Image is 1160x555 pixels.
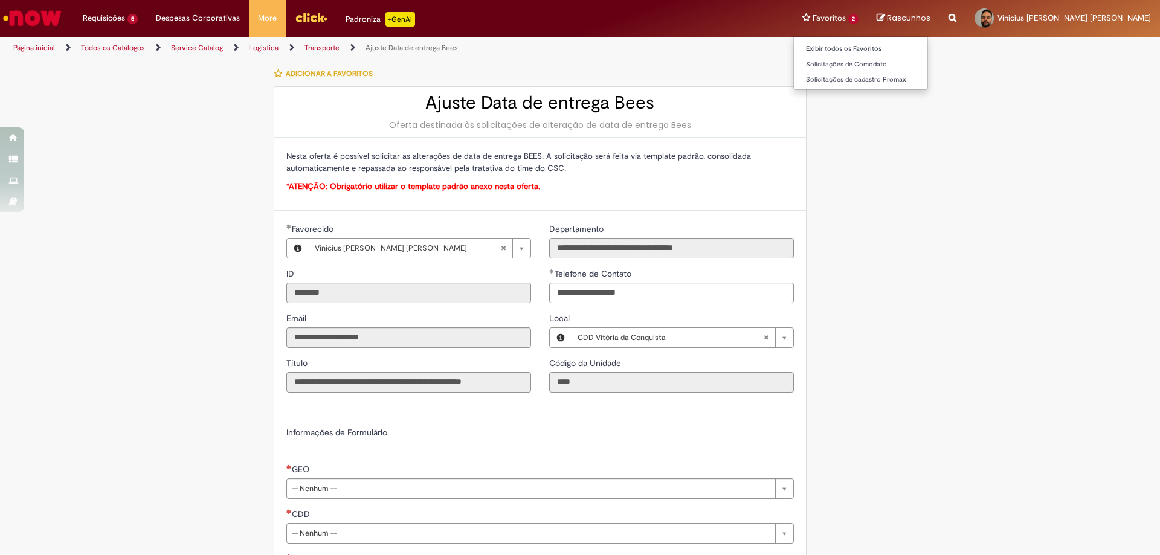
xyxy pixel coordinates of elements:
a: Solicitações de Comodato [794,58,927,71]
span: -- Nenhum -- [292,479,769,498]
a: Solicitações de cadastro Promax [794,73,927,86]
p: +GenAi [385,12,415,27]
label: Somente leitura - Título [286,357,310,369]
label: Informações de Formulário [286,427,387,438]
input: Título [286,372,531,393]
span: -- Nenhum -- [292,524,769,543]
span: GEO [292,464,312,475]
a: Logistica [249,43,279,53]
span: Vinicius [PERSON_NAME] [PERSON_NAME] [315,239,500,258]
ul: Favoritos [793,36,928,90]
a: Rascunhos [877,13,930,24]
a: Vinicius [PERSON_NAME] [PERSON_NAME]Limpar campo Favorecido [309,239,530,258]
span: Despesas Corporativas [156,12,240,24]
label: Somente leitura - Código da Unidade [549,357,623,369]
span: Necessários [286,464,292,469]
span: Telefone de Contato [555,268,634,279]
button: Local, Visualizar este registro CDD Vitória da Conquista [550,328,572,347]
span: Local [549,313,572,324]
a: Todos os Catálogos [81,43,145,53]
button: Adicionar a Favoritos [274,61,379,86]
img: click_logo_yellow_360x200.png [295,8,327,27]
span: Obrigatório Preenchido [549,269,555,274]
span: Vinicius [PERSON_NAME] [PERSON_NAME] [997,13,1151,23]
span: Favoritos [813,12,846,24]
a: Ajuste Data de entrega Bees [366,43,458,53]
a: Service Catalog [171,43,223,53]
div: Padroniza [346,12,415,27]
span: Somente leitura - Título [286,358,310,368]
span: *ATENÇÃO: Obrigatório utilizar o template padrão anexo nesta oferta. [286,181,540,191]
span: More [258,12,277,24]
div: Oferta destinada às solicitações de alteração de data de entrega Bees [286,119,794,131]
span: Rascunhos [887,12,930,24]
label: Somente leitura - Departamento [549,223,606,235]
h2: Ajuste Data de entrega Bees [286,93,794,113]
span: Somente leitura - Departamento [549,223,606,234]
a: CDD Vitória da ConquistaLimpar campo Local [572,328,793,347]
ul: Trilhas de página [9,37,764,59]
span: Nesta oferta é possível solicitar as alterações de data de entrega BEES. A solicitação será feita... [286,151,751,173]
button: Favorecido, Visualizar este registro Vinicius Willy Lima Santiago [287,239,309,258]
label: Somente leitura - Email [286,312,309,324]
span: 5 [127,14,138,24]
input: ID [286,283,531,303]
a: Exibir todos os Favoritos [794,42,927,56]
span: CDD [292,508,312,519]
input: Departamento [549,238,794,258]
span: Requisições [83,12,125,24]
abbr: Limpar campo Local [757,328,775,347]
a: Página inicial [13,43,55,53]
span: Necessários - Favorecido [292,223,336,234]
abbr: Limpar campo Favorecido [494,239,512,258]
label: Somente leitura - ID [286,268,297,280]
span: CDD Vitória da Conquista [578,328,763,347]
span: Somente leitura - Email [286,313,309,324]
span: Necessários [286,509,292,514]
input: Código da Unidade [549,372,794,393]
a: Transporte [304,43,340,53]
input: Email [286,327,531,348]
span: Adicionar a Favoritos [286,69,373,79]
img: ServiceNow [1,6,63,30]
span: Obrigatório Preenchido [286,224,292,229]
input: Telefone de Contato [549,283,794,303]
span: Somente leitura - Código da Unidade [549,358,623,368]
span: 2 [848,14,859,24]
span: Somente leitura - ID [286,268,297,279]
